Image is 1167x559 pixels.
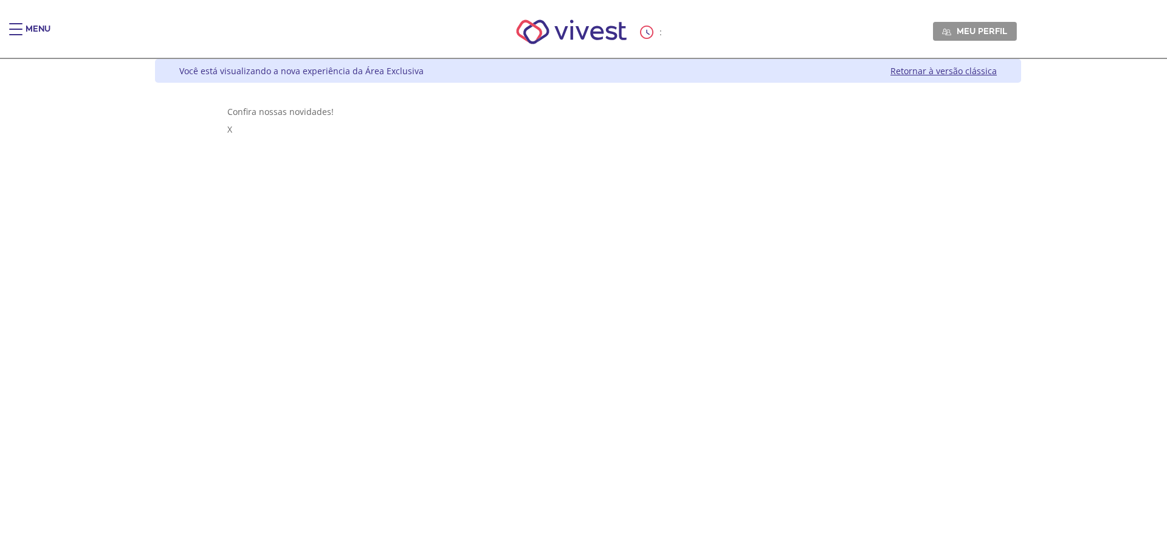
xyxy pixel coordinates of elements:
[179,65,424,77] div: Você está visualizando a nova experiência da Área Exclusiva
[957,26,1007,36] span: Meu perfil
[503,6,641,58] img: Vivest
[890,65,997,77] a: Retornar à versão clássica
[640,26,664,39] div: :
[146,59,1021,559] div: Vivest
[227,106,949,117] div: Confira nossas novidades!
[26,23,50,47] div: Menu
[942,27,951,36] img: Meu perfil
[933,22,1017,40] a: Meu perfil
[227,123,232,135] span: X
